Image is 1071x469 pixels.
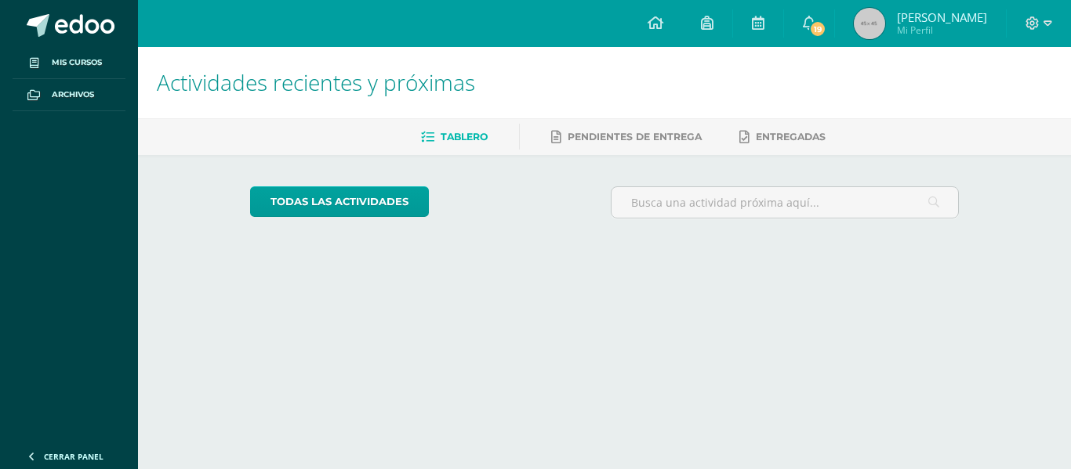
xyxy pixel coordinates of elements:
a: Entregadas [739,124,826,150]
span: [PERSON_NAME] [897,9,987,25]
a: todas las Actividades [250,186,429,217]
img: 45x45 [854,8,885,39]
span: Actividades recientes y próximas [157,67,475,97]
span: Pendientes de entrega [568,131,702,143]
span: Mis cursos [52,56,102,69]
a: Pendientes de entrega [551,124,702,150]
span: Mi Perfil [897,23,987,37]
span: Cerrar panel [44,451,103,462]
a: Tablero [421,124,488,150]
span: 19 [809,20,826,38]
input: Busca una actividad próxima aquí... [612,187,959,218]
a: Mis cursos [13,47,125,79]
span: Tablero [441,131,488,143]
a: Archivos [13,79,125,111]
span: Entregadas [756,131,826,143]
span: Archivos [52,88,94,101]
